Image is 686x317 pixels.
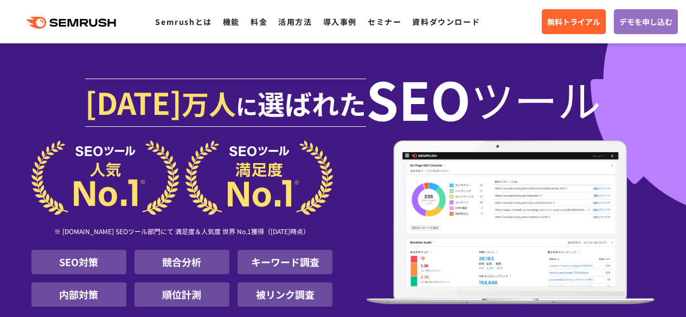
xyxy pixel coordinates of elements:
span: SEO [366,77,471,120]
span: [DATE] [85,80,182,124]
li: 競合分析 [134,250,229,274]
li: キーワード調査 [238,250,332,274]
li: 被リンク調査 [238,282,332,307]
span: 選ばれた [258,83,366,122]
span: ツール [471,77,601,120]
a: 資料ダウンロード [412,16,480,27]
a: デモを申し込む [614,9,678,34]
div: ※ [DOMAIN_NAME] SEOツール部門にて 満足度＆人気度 世界 No.1獲得（[DATE]時点） [31,215,333,250]
span: デモを申し込む [619,16,672,28]
a: 機能 [223,16,240,27]
a: 無料トライアル [542,9,606,34]
span: 無料トライアル [547,16,600,28]
a: セミナー [368,16,401,27]
li: SEO対策 [31,250,126,274]
a: 活用方法 [278,16,312,27]
a: 導入事例 [323,16,357,27]
a: 料金 [251,16,267,27]
span: に [236,90,258,121]
a: Semrushとは [155,16,211,27]
li: 内部対策 [31,282,126,307]
span: 万人 [182,83,236,122]
li: 順位計測 [134,282,229,307]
